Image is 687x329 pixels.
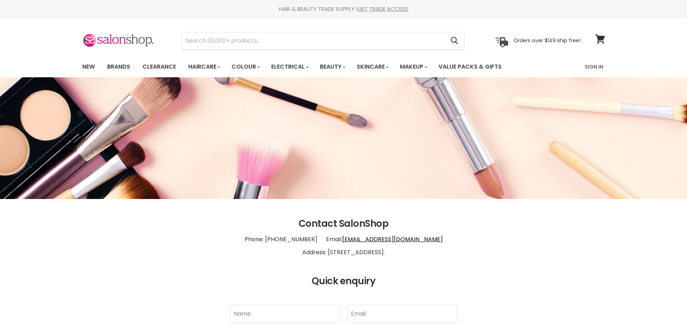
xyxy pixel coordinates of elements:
[77,59,100,74] a: New
[73,5,614,13] div: HAIR & BEAUTY TRADE SUPPLY |
[102,59,136,74] a: Brands
[395,59,432,74] a: Makeup
[226,59,264,74] a: Colour
[314,59,350,74] a: Beauty
[82,218,605,229] h2: Contact SalonShop
[445,33,464,49] button: Search
[514,37,581,44] p: Orders over $149 ship free!
[433,59,507,74] a: Value Packs & Gifts
[351,59,393,74] a: Skincare
[73,56,614,77] nav: Main
[358,5,408,13] a: GET TRADE ACCESS
[182,33,445,49] input: Search
[182,32,464,49] form: Product
[183,59,225,74] a: Haircare
[77,56,544,77] ul: Main menu
[266,59,313,74] a: Electrical
[137,59,181,74] a: Clearance
[580,59,608,74] a: Sign In
[82,229,605,263] p: Phone: [PHONE_NUMBER] Email: Address: [STREET_ADDRESS].
[342,235,443,243] a: [EMAIL_ADDRESS][DOMAIN_NAME]
[82,276,605,287] h2: Quick enquiry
